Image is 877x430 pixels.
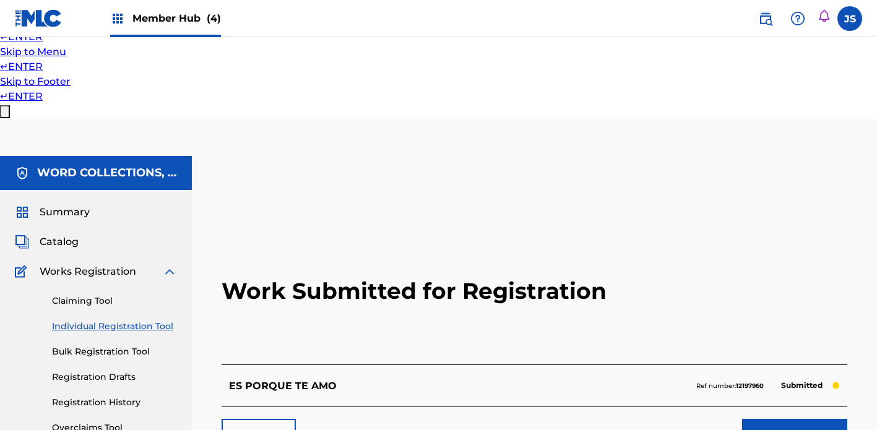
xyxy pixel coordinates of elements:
[842,264,877,364] iframe: Resource Center
[696,381,764,392] p: Ref number:
[15,264,31,279] img: Works Registration
[52,396,177,409] a: Registration History
[790,11,805,26] img: help
[15,9,63,27] img: MLC Logo
[229,379,337,393] p: ES PORQUE TE AMO
[40,264,136,279] span: Works Registration
[818,10,830,27] div: Notifications
[736,382,764,390] strong: 12197960
[52,345,177,358] a: Bulk Registration Tool
[15,234,30,249] img: Catalog
[15,205,30,220] img: Summary
[162,264,177,279] img: expand
[785,6,810,31] div: Help
[40,234,79,249] span: Catalog
[207,12,221,24] span: (4)
[758,11,773,26] img: search
[775,377,829,394] p: Submitted
[37,166,177,180] h5: WORD COLLECTIONS, INC.
[15,234,79,249] a: CatalogCatalog
[132,11,221,25] span: Member Hub
[15,166,30,181] img: Accounts
[15,205,90,220] a: SummarySummary
[222,218,847,364] h2: Work Submitted for Registration
[110,11,125,26] img: Top Rightsholders
[753,6,778,31] a: Public Search
[40,205,90,220] span: Summary
[52,320,177,333] a: Individual Registration Tool
[837,6,862,31] div: User Menu
[52,295,177,307] a: Claiming Tool
[52,371,177,384] a: Registration Drafts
